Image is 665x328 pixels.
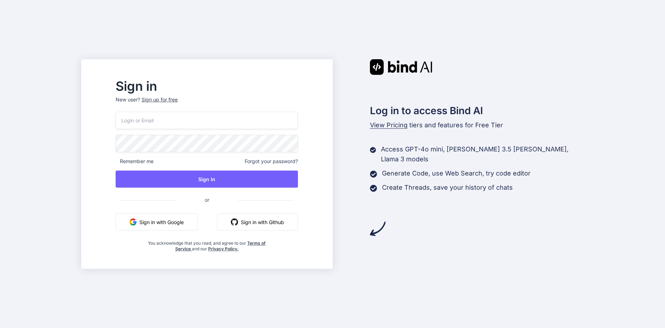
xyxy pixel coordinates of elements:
span: Remember me [116,158,154,165]
p: New user? [116,96,298,112]
span: or [176,191,238,209]
button: Sign in with Github [217,213,298,230]
img: google [129,218,137,226]
h2: Log in to access Bind AI [370,103,584,118]
input: Login or Email [116,112,298,129]
a: Privacy Policy. [208,246,239,251]
img: Bind AI logo [370,59,432,75]
img: github [231,218,238,226]
img: arrow [370,221,386,237]
a: Terms of Service [175,240,266,251]
p: tiers and features for Free Tier [370,120,584,130]
div: You acknowledge that you read, and agree to our and our [146,236,268,252]
p: Access GPT-4o mini, [PERSON_NAME] 3.5 [PERSON_NAME], Llama 3 models [381,144,584,164]
div: Sign up for free [142,96,178,103]
span: Forgot your password? [245,158,298,165]
button: Sign in with Google [116,213,198,230]
span: View Pricing [370,121,408,129]
p: Generate Code, use Web Search, try code editor [382,168,531,178]
button: Sign In [116,171,298,188]
p: Create Threads, save your history of chats [382,183,513,193]
h2: Sign in [116,80,298,92]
